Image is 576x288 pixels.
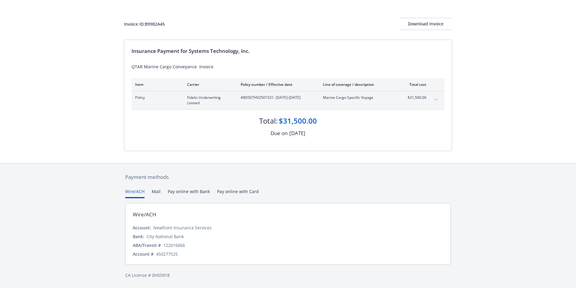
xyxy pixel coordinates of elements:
[279,116,317,126] div: $31,500.00
[125,188,145,198] button: Wire/ACH
[187,82,231,87] div: Carrier
[132,63,444,70] div: QTAR Marine Cargo Conveyance Invoice
[147,233,184,240] div: City National Bank
[289,129,305,137] div: [DATE]
[323,82,394,87] div: Line of coverage / description
[241,95,313,100] span: #B0507HV2501531 - [DATE]-[DATE]
[168,188,210,198] button: Pay online with Bank
[124,21,165,27] div: Invoice ID: B9982A45
[259,116,278,126] div: Total:
[323,95,394,100] span: Marine Cargo Specific Voyage
[241,82,313,87] div: Policy number / Effective date
[152,188,161,198] button: Mail
[217,188,259,198] button: Pay online with Card
[125,173,451,181] div: Payment methods
[187,95,231,106] span: Fidelis Underwriting Limited
[133,225,151,231] div: Account:
[133,211,156,218] div: Wire/ACH
[431,95,441,105] button: expand content
[271,129,288,137] div: Due on
[404,95,426,100] span: $31,500.00
[133,233,144,240] div: Bank:
[132,47,444,55] div: Insurance Payment for Systems Technology, Inc.
[163,242,185,248] div: 122016066
[404,82,426,87] div: Total cost
[125,272,451,278] div: CA License # 0H55918
[135,95,177,100] span: Policy
[132,91,444,109] div: PolicyFidelis Underwriting Limited#B0507HV2501531- [DATE]-[DATE]Marine Cargo Specific Voyage$31,5...
[135,82,177,87] div: Item
[156,251,178,257] div: 450277525
[133,251,154,257] div: Account #
[153,225,212,231] div: Newfront Insurance Services
[133,242,161,248] div: ABA/Transit #
[399,18,452,30] button: Download Invoice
